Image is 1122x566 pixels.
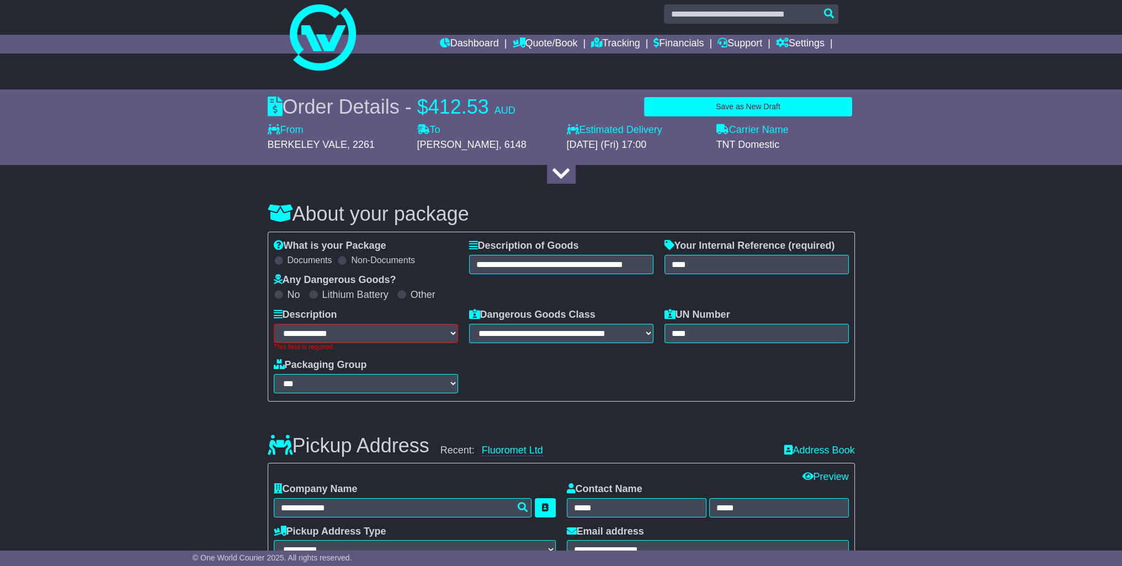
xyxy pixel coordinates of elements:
[288,289,300,301] label: No
[776,35,825,54] a: Settings
[440,445,773,457] div: Recent:
[717,35,762,54] a: Support
[440,35,499,54] a: Dashboard
[322,289,389,301] label: Lithium Battery
[567,526,644,538] label: Email address
[567,124,705,136] label: Estimated Delivery
[268,435,429,457] h3: Pickup Address
[347,139,375,150] span: , 2261
[644,97,852,116] button: Save as New Draft
[417,95,428,118] span: $
[494,105,515,116] span: AUD
[653,35,704,54] a: Financials
[567,139,705,151] div: [DATE] (Fri) 17:00
[802,471,848,482] a: Preview
[482,445,543,456] a: Fluoromet Ltd
[274,343,458,351] div: This field is required.
[193,553,352,562] span: © One World Courier 2025. All rights reserved.
[428,95,489,118] span: 412.53
[469,240,579,252] label: Description of Goods
[268,95,515,119] div: Order Details -
[716,139,855,151] div: TNT Domestic
[351,255,415,265] label: Non-Documents
[411,289,435,301] label: Other
[784,445,854,457] a: Address Book
[664,240,835,252] label: Your Internal Reference (required)
[274,240,386,252] label: What is your Package
[591,35,640,54] a: Tracking
[274,274,396,286] label: Any Dangerous Goods?
[567,483,642,495] label: Contact Name
[274,359,367,371] label: Packaging Group
[499,139,527,150] span: , 6148
[716,124,789,136] label: Carrier Name
[664,309,730,321] label: UN Number
[512,35,577,54] a: Quote/Book
[274,483,358,495] label: Company Name
[268,203,855,225] h3: About your package
[268,139,347,150] span: BERKELEY VALE
[417,124,440,136] label: To
[274,526,386,538] label: Pickup Address Type
[469,309,595,321] label: Dangerous Goods Class
[417,139,499,150] span: [PERSON_NAME]
[274,309,337,321] label: Description
[288,255,332,265] label: Documents
[268,124,304,136] label: From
